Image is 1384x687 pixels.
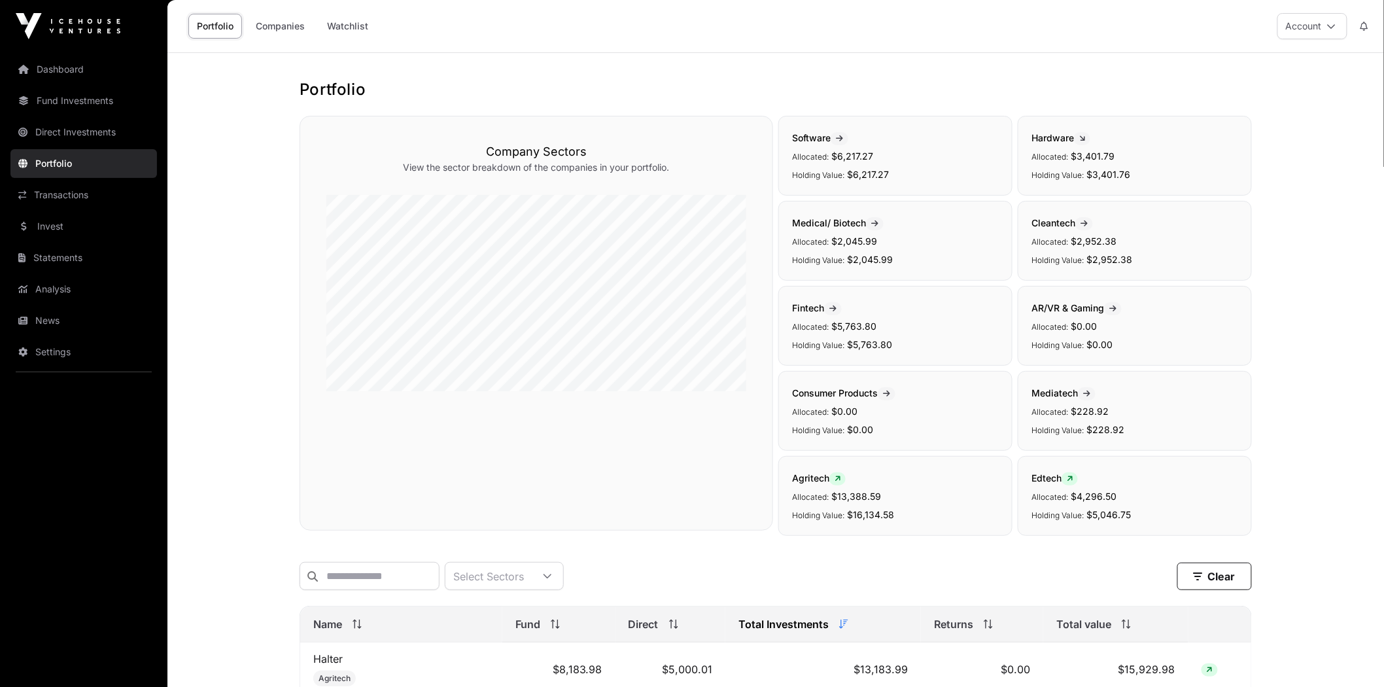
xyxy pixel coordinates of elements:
[847,339,892,350] span: $5,763.80
[792,472,846,484] span: Agritech
[831,491,881,502] span: $13,388.59
[1071,321,1097,332] span: $0.00
[10,212,157,241] a: Invest
[792,387,895,398] span: Consumer Products
[1031,217,1093,228] span: Cleantech
[445,563,532,590] div: Select Sectors
[792,425,844,435] span: Holding Value:
[300,79,1252,100] h1: Portfolio
[10,243,157,272] a: Statements
[847,424,873,435] span: $0.00
[1071,491,1116,502] span: $4,296.50
[1031,322,1068,332] span: Allocated:
[1031,340,1084,350] span: Holding Value:
[16,13,120,39] img: Icehouse Ventures Logo
[1031,472,1078,484] span: Edtech
[1031,152,1068,162] span: Allocated:
[326,143,746,161] h3: Company Sectors
[792,340,844,350] span: Holding Value:
[1177,563,1252,590] button: Clear
[1031,237,1068,247] span: Allocated:
[831,236,877,247] span: $2,045.99
[10,55,157,84] a: Dashboard
[1086,424,1124,435] span: $228.92
[847,254,893,265] span: $2,045.99
[1056,616,1111,632] span: Total value
[188,14,242,39] a: Portfolio
[1031,132,1090,143] span: Hardware
[847,509,894,520] span: $16,134.58
[10,338,157,366] a: Settings
[10,181,157,209] a: Transactions
[1031,407,1068,417] span: Allocated:
[831,150,873,162] span: $6,217.27
[792,152,829,162] span: Allocated:
[831,406,857,417] span: $0.00
[10,86,157,115] a: Fund Investments
[792,407,829,417] span: Allocated:
[831,321,876,332] span: $5,763.80
[10,275,157,304] a: Analysis
[10,306,157,335] a: News
[1031,510,1084,520] span: Holding Value:
[10,118,157,147] a: Direct Investments
[738,616,829,632] span: Total Investments
[515,616,540,632] span: Fund
[1071,150,1115,162] span: $3,401.79
[792,170,844,180] span: Holding Value:
[792,132,848,143] span: Software
[313,652,343,665] a: Halter
[792,322,829,332] span: Allocated:
[792,237,829,247] span: Allocated:
[1031,425,1084,435] span: Holding Value:
[792,492,829,502] span: Allocated:
[1086,509,1131,520] span: $5,046.75
[792,510,844,520] span: Holding Value:
[792,255,844,265] span: Holding Value:
[1031,255,1084,265] span: Holding Value:
[247,14,313,39] a: Companies
[319,673,351,684] span: Agritech
[10,149,157,178] a: Portfolio
[1031,387,1096,398] span: Mediatech
[1071,406,1109,417] span: $228.92
[319,14,377,39] a: Watchlist
[1086,169,1130,180] span: $3,401.76
[1031,492,1068,502] span: Allocated:
[1086,254,1132,265] span: $2,952.38
[1031,170,1084,180] span: Holding Value:
[847,169,889,180] span: $6,217.27
[1277,13,1347,39] button: Account
[792,302,842,313] span: Fintech
[1319,624,1384,687] iframe: Chat Widget
[313,616,342,632] span: Name
[792,217,884,228] span: Medical/ Biotech
[1086,339,1113,350] span: $0.00
[629,616,659,632] span: Direct
[326,161,746,174] p: View the sector breakdown of the companies in your portfolio.
[1031,302,1122,313] span: AR/VR & Gaming
[934,616,973,632] span: Returns
[1071,236,1116,247] span: $2,952.38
